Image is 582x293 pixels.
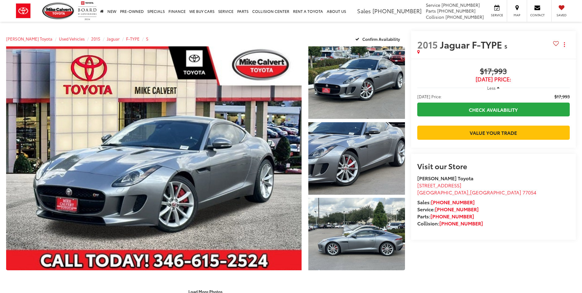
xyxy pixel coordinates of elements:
span: [DATE] Price: [417,93,442,100]
img: 2015 Jaguar F-TYPE S [3,45,305,272]
a: Value Your Trade [417,126,570,139]
strong: Parts: [417,213,474,220]
span: Confirm Availability [362,36,400,42]
h2: Visit our Store [417,162,570,170]
span: [STREET_ADDRESS] [417,182,461,189]
a: Check Availability [417,103,570,116]
span: Parts [426,8,436,14]
a: S [146,36,148,41]
span: $17,993 [554,93,570,100]
span: [GEOGRAPHIC_DATA] [417,189,468,196]
span: [GEOGRAPHIC_DATA] [470,189,521,196]
span: Collision [426,14,444,20]
strong: Sales: [417,198,475,205]
span: [PHONE_NUMBER] [445,14,484,20]
a: Expand Photo 2 [308,122,405,195]
a: Expand Photo 3 [308,198,405,270]
a: Jaguar [107,36,120,41]
span: , [417,189,536,196]
span: 77054 [522,189,536,196]
a: [PHONE_NUMBER] [431,198,475,205]
strong: Collision: [417,220,483,227]
strong: Service: [417,205,479,213]
span: [PHONE_NUMBER] [372,7,422,15]
span: Less [487,85,495,91]
button: Confirm Availability [352,33,405,44]
span: Service [490,13,504,17]
a: 2015 [91,36,100,41]
span: 2015 [417,38,438,51]
a: F-TYPE [126,36,140,41]
span: Contact [530,13,545,17]
span: Sales [357,7,371,15]
span: Map [510,13,524,17]
img: Mike Calvert Toyota [42,2,75,19]
span: [DATE] Price: [417,76,570,82]
span: [PHONE_NUMBER] [441,2,480,8]
span: dropdown dots [564,42,565,47]
button: Less [484,82,503,93]
span: Jaguar F-TYPE [440,38,504,51]
strong: [PERSON_NAME] Toyota [417,174,473,182]
a: Expand Photo 1 [308,46,405,119]
img: 2015 Jaguar F-TYPE S [307,197,406,271]
a: [PHONE_NUMBER] [439,220,483,227]
span: Service [426,2,440,8]
a: [PERSON_NAME] Toyota [6,36,52,41]
a: Used Vehicles [59,36,85,41]
img: 2015 Jaguar F-TYPE S [307,46,406,119]
span: $17,993 [417,67,570,76]
button: Actions [559,39,570,50]
span: [PHONE_NUMBER] [437,8,476,14]
span: S [504,43,507,50]
a: Expand Photo 0 [6,46,302,270]
img: 2015 Jaguar F-TYPE S [307,121,406,195]
a: [STREET_ADDRESS] [GEOGRAPHIC_DATA],[GEOGRAPHIC_DATA] 77054 [417,182,536,196]
a: [PHONE_NUMBER] [430,213,474,220]
a: [PHONE_NUMBER] [435,205,479,213]
span: Saved [555,13,568,17]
